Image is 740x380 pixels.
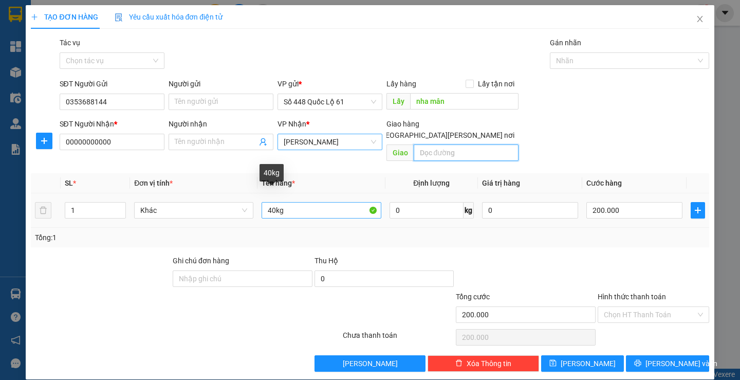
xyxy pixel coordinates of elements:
div: Người gửi [169,78,273,89]
span: user-add [259,138,267,146]
div: SĐT Người Gửi [60,78,164,89]
span: Tổng cước [456,293,490,301]
button: plus [36,133,52,149]
span: [PERSON_NAME] [343,358,398,369]
span: SL [65,179,73,187]
button: [PERSON_NAME] [314,355,426,372]
label: Gán nhãn [550,39,581,47]
span: Lấy hàng [386,80,416,88]
span: plus [36,137,52,145]
span: delete [455,359,462,368]
label: Hình thức thanh toán [598,293,666,301]
span: [GEOGRAPHIC_DATA][PERSON_NAME] nơi [374,130,519,141]
div: Chưa thanh toán [342,330,455,348]
span: Yêu cầu xuất hóa đơn điện tử [115,13,223,21]
label: Ghi chú đơn hàng [173,257,229,265]
div: SĐT Người Nhận [60,118,164,130]
button: delete [35,202,51,219]
span: Lấy tận nơi [474,78,519,89]
span: Số 448 Quốc Lộ 61 [284,94,376,110]
span: Xóa Thông tin [467,358,511,369]
span: Giao [386,144,414,161]
span: TẠO ĐƠN HÀNG [31,13,98,21]
span: Khác [140,203,247,218]
span: save [549,359,557,368]
span: plus [691,206,704,214]
button: plus [691,202,705,219]
span: Thu Hộ [314,257,338,265]
div: Tổng: 1 [35,232,286,243]
button: printer[PERSON_NAME] và In [626,355,709,372]
span: Cước hàng [586,179,622,187]
button: save[PERSON_NAME] [541,355,624,372]
img: icon [115,13,123,22]
span: [PERSON_NAME] [561,358,616,369]
span: Lấy [386,93,410,110]
span: VP Nhận [277,120,306,128]
span: kg [464,202,474,219]
span: printer [634,359,641,368]
div: 40kg [260,164,284,182]
button: deleteXóa Thông tin [428,355,539,372]
span: Gia Lai [284,134,376,150]
span: [PERSON_NAME] và In [645,358,717,369]
input: Dọc đường [414,144,519,161]
input: 0 [482,202,578,219]
div: Người nhận [169,118,273,130]
span: Giao hàng [386,120,419,128]
div: VP gửi [277,78,382,89]
label: Tác vụ [60,39,80,47]
span: Giá trị hàng [482,179,520,187]
span: close [696,15,704,23]
button: Close [686,5,714,34]
input: Dọc đường [410,93,519,110]
input: Ghi chú đơn hàng [173,270,312,287]
span: plus [31,13,38,21]
span: Định lượng [413,179,450,187]
span: Đơn vị tính [134,179,173,187]
input: VD: Bàn, Ghế [262,202,381,219]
